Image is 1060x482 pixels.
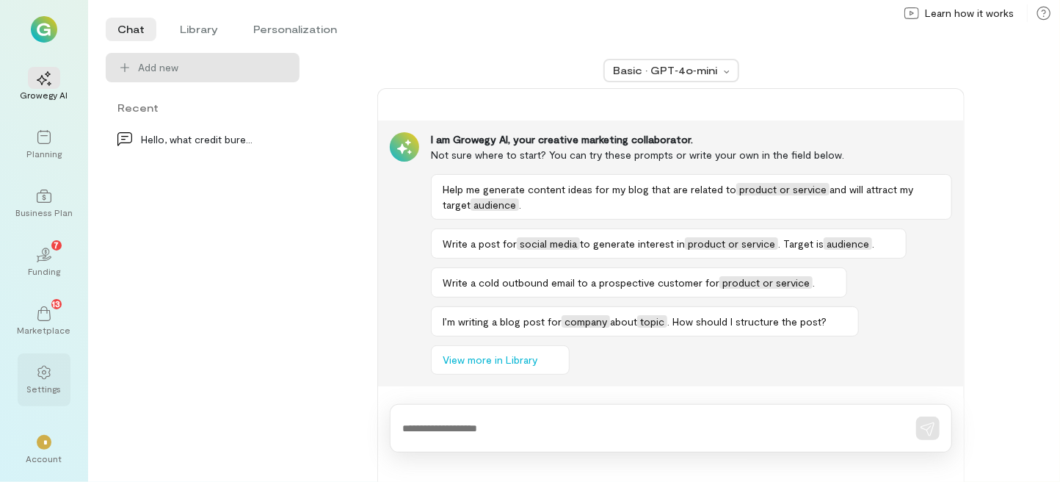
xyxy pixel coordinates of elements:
[443,237,517,250] span: Write a post for
[431,132,952,147] div: I am Growegy AI, your creative marketing collaborator.
[431,147,952,162] div: Not sure where to start? You can try these prompts or write your own in the field below.
[106,18,156,41] li: Chat
[443,183,736,195] span: Help me generate content ideas for my blog that are related to
[824,237,872,250] span: audience
[18,118,70,171] a: Planning
[778,237,824,250] span: . Target is
[431,306,859,337] button: I’m writing a blog post forcompanyabouttopic. How should I structure the post?
[872,237,874,250] span: .
[431,267,847,298] button: Write a cold outbound email to a prospective customer forproduct or service.
[53,297,61,310] span: 13
[54,238,59,251] span: 7
[18,236,70,289] a: Funding
[21,89,68,101] div: Growegy AI
[637,315,667,328] span: topic
[138,60,288,75] span: Add new
[813,276,815,289] span: .
[471,198,519,211] span: audience
[519,198,521,211] span: .
[443,276,719,289] span: Write a cold outbound email to a prospective customer for
[28,265,60,277] div: Funding
[431,345,570,375] button: View more in Library
[667,315,827,328] span: . How should I structure the post?
[18,423,70,476] div: *Account
[431,229,907,259] button: Write a post forsocial mediato generate interest inproduct or service. Target isaudience.
[610,315,637,328] span: about
[580,237,685,250] span: to generate interest in
[443,353,537,367] span: View more in Library
[431,174,952,220] button: Help me generate content ideas for my blog that are related toproduct or serviceand will attract ...
[15,206,73,218] div: Business Plan
[141,132,255,147] div: Hello, what credit bureaus does Growegy report to.
[18,295,70,348] a: Marketplace
[562,315,610,328] span: company
[106,100,300,115] div: Recent
[18,353,70,406] a: Settings
[925,6,1014,21] span: Learn how it works
[26,148,62,159] div: Planning
[517,237,580,250] span: social media
[685,237,778,250] span: product or service
[614,63,719,78] div: Basic · GPT‑4o‑mini
[18,177,70,230] a: Business Plan
[719,276,813,289] span: product or service
[242,18,349,41] li: Personalization
[18,60,70,112] a: Growegy AI
[27,383,62,395] div: Settings
[443,315,562,328] span: I’m writing a blog post for
[736,183,830,195] span: product or service
[18,324,71,336] div: Marketplace
[26,453,62,464] div: Account
[168,18,230,41] li: Library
